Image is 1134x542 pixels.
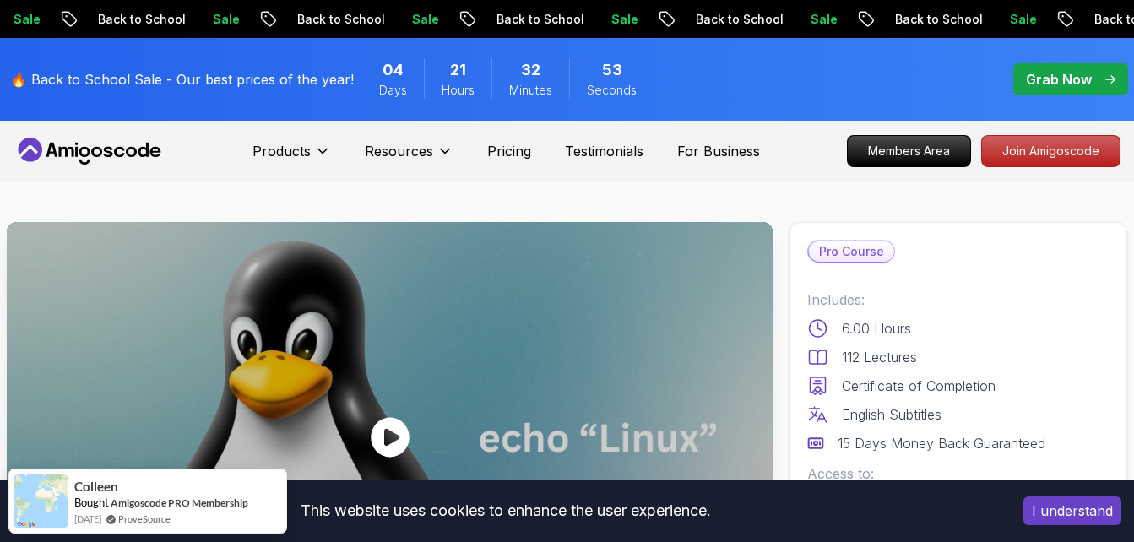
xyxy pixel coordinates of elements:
p: Grab Now [1026,69,1092,89]
div: This website uses cookies to enhance the user experience. [13,492,998,529]
a: Pricing [487,141,531,161]
a: Amigoscode PRO Membership [111,496,248,509]
p: English Subtitles [842,404,941,425]
p: Access to: [807,463,1110,484]
p: Includes: [807,290,1110,310]
span: 32 Minutes [521,58,540,82]
button: Products [252,141,331,175]
span: Colleen [74,480,118,494]
span: Minutes [509,82,552,99]
p: 112 Lectures [842,347,917,367]
a: Members Area [847,135,971,167]
span: Bought [74,496,109,509]
p: Back to School [864,11,979,28]
img: provesource social proof notification image [14,474,68,528]
a: Testimonials [565,141,643,161]
p: Back to School [67,11,182,28]
p: 6.00 Hours [842,318,911,339]
span: Seconds [587,82,637,99]
p: Sale [779,11,833,28]
span: Days [379,82,407,99]
a: For Business [677,141,760,161]
p: Join Amigoscode [982,136,1120,166]
span: Hours [442,82,475,99]
a: Join Amigoscode [981,135,1120,167]
p: Resources [365,141,433,161]
span: 53 Seconds [602,58,622,82]
p: Certificate of Completion [842,376,996,396]
button: Accept cookies [1023,496,1121,525]
p: Sale [580,11,634,28]
p: Sale [182,11,236,28]
p: Pro Course [809,241,894,262]
p: Back to School [465,11,580,28]
p: Back to School [665,11,779,28]
p: Sale [381,11,435,28]
p: Members Area [848,136,970,166]
p: Products [252,141,311,161]
a: ProveSource [118,512,171,526]
p: 🔥 Back to School Sale - Our best prices of the year! [10,69,354,89]
span: [DATE] [74,512,101,526]
p: Sale [979,11,1033,28]
p: 15 Days Money Back Guaranteed [838,433,1045,453]
span: 21 Hours [450,58,466,82]
span: 4 Days [383,58,404,82]
button: Resources [365,141,453,175]
p: Back to School [266,11,381,28]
